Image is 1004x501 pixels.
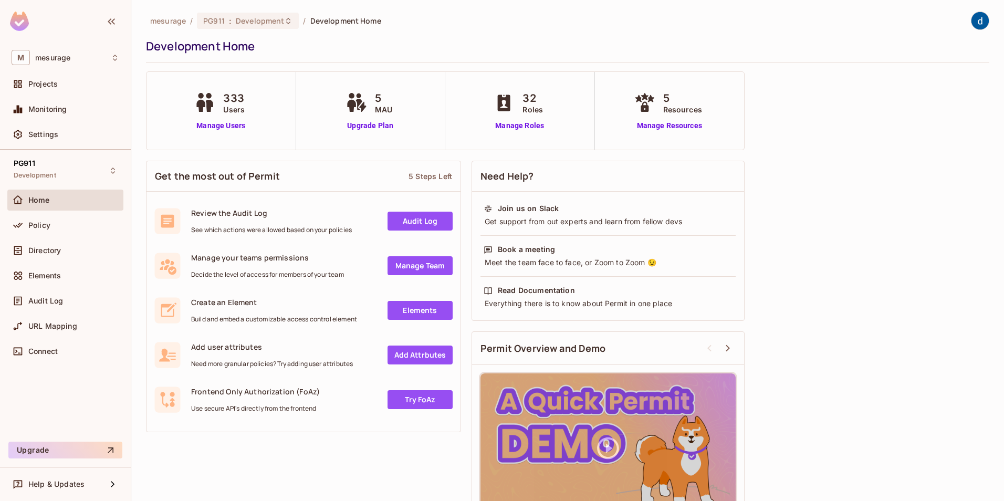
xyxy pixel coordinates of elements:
[223,90,245,106] span: 333
[498,244,555,255] div: Book a meeting
[28,322,77,330] span: URL Mapping
[28,297,63,305] span: Audit Log
[191,404,320,413] span: Use secure API's directly from the frontend
[522,104,543,115] span: Roles
[28,272,61,280] span: Elements
[192,120,250,131] a: Manage Users
[14,159,35,168] span: PG911
[203,16,225,26] span: PG911
[10,12,29,31] img: SReyMgAAAABJRU5ErkJggg==
[191,342,353,352] span: Add user attributes
[480,170,534,183] span: Need Help?
[343,120,398,131] a: Upgrade Plan
[155,170,280,183] span: Get the most out of Permit
[663,90,702,106] span: 5
[228,17,232,25] span: :
[191,226,352,234] span: See which actions were allowed based on your policies
[971,12,989,29] img: dev 911gcl
[498,203,559,214] div: Join us on Slack
[191,208,352,218] span: Review the Audit Log
[191,387,320,396] span: Frontend Only Authorization (FoAz)
[14,171,56,180] span: Development
[191,270,344,279] span: Decide the level of access for members of your team
[484,216,733,227] div: Get support from out experts and learn from fellow devs
[522,90,543,106] span: 32
[28,480,85,488] span: Help & Updates
[28,347,58,356] span: Connect
[28,221,50,229] span: Policy
[28,80,58,88] span: Projects
[388,301,453,320] a: Elements
[303,16,306,26] li: /
[236,16,284,26] span: Development
[498,285,575,296] div: Read Documentation
[12,50,30,65] span: M
[150,16,186,26] span: the active workspace
[191,297,357,307] span: Create an Element
[388,390,453,409] a: Try FoAz
[484,298,733,309] div: Everything there is to know about Permit in one place
[35,54,70,62] span: Workspace: mesurage
[480,342,606,355] span: Permit Overview and Demo
[28,196,50,204] span: Home
[484,257,733,268] div: Meet the team face to face, or Zoom to Zoom 😉
[190,16,193,26] li: /
[388,256,453,275] a: Manage Team
[409,171,452,181] div: 5 Steps Left
[310,16,381,26] span: Development Home
[632,120,707,131] a: Manage Resources
[375,90,392,106] span: 5
[191,253,344,263] span: Manage your teams permissions
[663,104,702,115] span: Resources
[8,442,122,458] button: Upgrade
[491,120,548,131] a: Manage Roles
[28,105,67,113] span: Monitoring
[388,346,453,364] a: Add Attrbutes
[375,104,392,115] span: MAU
[146,38,984,54] div: Development Home
[191,360,353,368] span: Need more granular policies? Try adding user attributes
[388,212,453,231] a: Audit Log
[223,104,245,115] span: Users
[191,315,357,323] span: Build and embed a customizable access control element
[28,130,58,139] span: Settings
[28,246,61,255] span: Directory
